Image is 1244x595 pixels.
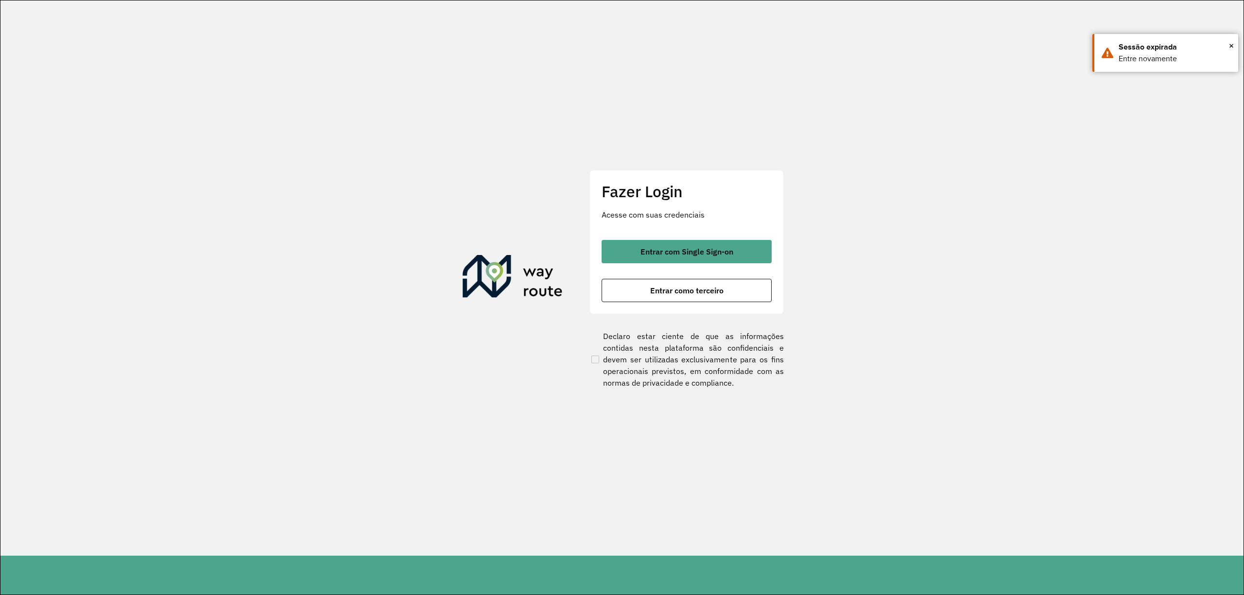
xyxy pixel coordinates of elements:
[463,255,563,302] img: Roteirizador AmbevTech
[602,182,772,201] h2: Fazer Login
[650,287,724,294] span: Entrar como terceiro
[589,330,784,389] label: Declaro estar ciente de que as informações contidas nesta plataforma são confidenciais e devem se...
[1119,53,1231,65] div: Entre novamente
[602,279,772,302] button: button
[1119,41,1231,53] div: Sessão expirada
[1229,38,1234,53] span: ×
[602,240,772,263] button: button
[640,248,733,255] span: Entrar com Single Sign-on
[602,209,772,221] p: Acesse com suas credenciais
[1229,38,1234,53] button: Close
